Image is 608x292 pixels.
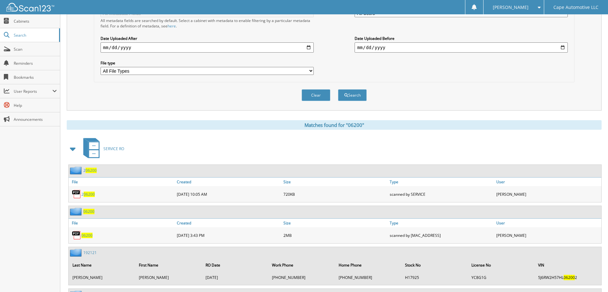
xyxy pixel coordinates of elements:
[70,249,83,257] img: folder2.png
[553,5,598,9] span: Cape Automotive LLC
[14,117,57,122] span: Announcements
[79,136,124,161] a: SERVICE RO
[83,209,94,214] a: 06200
[69,259,135,272] th: Last Name
[338,89,367,101] button: Search
[136,272,201,283] td: [PERSON_NAME]
[101,42,314,53] input: start
[168,23,176,29] a: here
[335,272,401,283] td: [PHONE_NUMBER]
[269,272,334,283] td: [PHONE_NUMBER]
[72,189,81,199] img: PDF.png
[468,259,534,272] th: License No
[468,272,534,283] td: YC8G1G
[202,272,268,283] td: [DATE]
[70,208,83,215] img: folder2.png
[83,250,97,255] a: 192121
[101,18,314,29] div: All metadata fields are searched by default. Select a cabinet with metadata to enable filtering b...
[101,36,314,41] label: Date Uploaded After
[84,192,95,197] span: 06200
[101,60,314,66] label: File type
[355,42,568,53] input: end
[495,229,601,242] div: [PERSON_NAME]
[103,146,124,151] span: SERVICE RO
[495,178,601,186] a: User
[335,259,401,272] th: Home Phone
[388,229,495,242] div: scanned by [MAC_ADDRESS]
[388,219,495,227] a: Type
[402,259,468,272] th: Stock No
[14,47,57,52] span: Scan
[14,75,57,80] span: Bookmarks
[282,178,388,186] a: Size
[136,259,201,272] th: First Name
[81,192,95,197] a: 206200
[576,261,608,292] iframe: Chat Widget
[72,230,81,240] img: PDF.png
[83,168,97,173] a: 206200
[269,259,334,272] th: Work Phone
[86,168,97,173] span: 06200
[282,229,388,242] div: 2MB
[14,89,52,94] span: User Reports
[495,219,601,227] a: User
[388,188,495,201] div: scanned by SERVICE
[402,272,468,283] td: H17925
[535,272,601,283] td: 5J6RW2H57HL 2
[535,259,601,272] th: VIN
[493,5,529,9] span: [PERSON_NAME]
[388,178,495,186] a: Type
[14,33,56,38] span: Search
[81,233,93,238] a: 06200
[564,275,575,280] span: 06200
[175,219,282,227] a: Created
[175,178,282,186] a: Created
[69,178,175,186] a: File
[175,188,282,201] div: [DATE] 10:05 AM
[282,219,388,227] a: Size
[14,61,57,66] span: Reminders
[202,259,268,272] th: RO Date
[14,18,57,24] span: Cabinets
[495,188,601,201] div: [PERSON_NAME]
[69,272,135,283] td: [PERSON_NAME]
[6,3,54,11] img: scan123-logo-white.svg
[355,36,568,41] label: Date Uploaded Before
[69,219,175,227] a: File
[175,229,282,242] div: [DATE] 3:43 PM
[302,89,330,101] button: Clear
[67,120,602,130] div: Matches found for "06200"
[282,188,388,201] div: 720KB
[14,103,57,108] span: Help
[70,166,83,174] img: folder2.png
